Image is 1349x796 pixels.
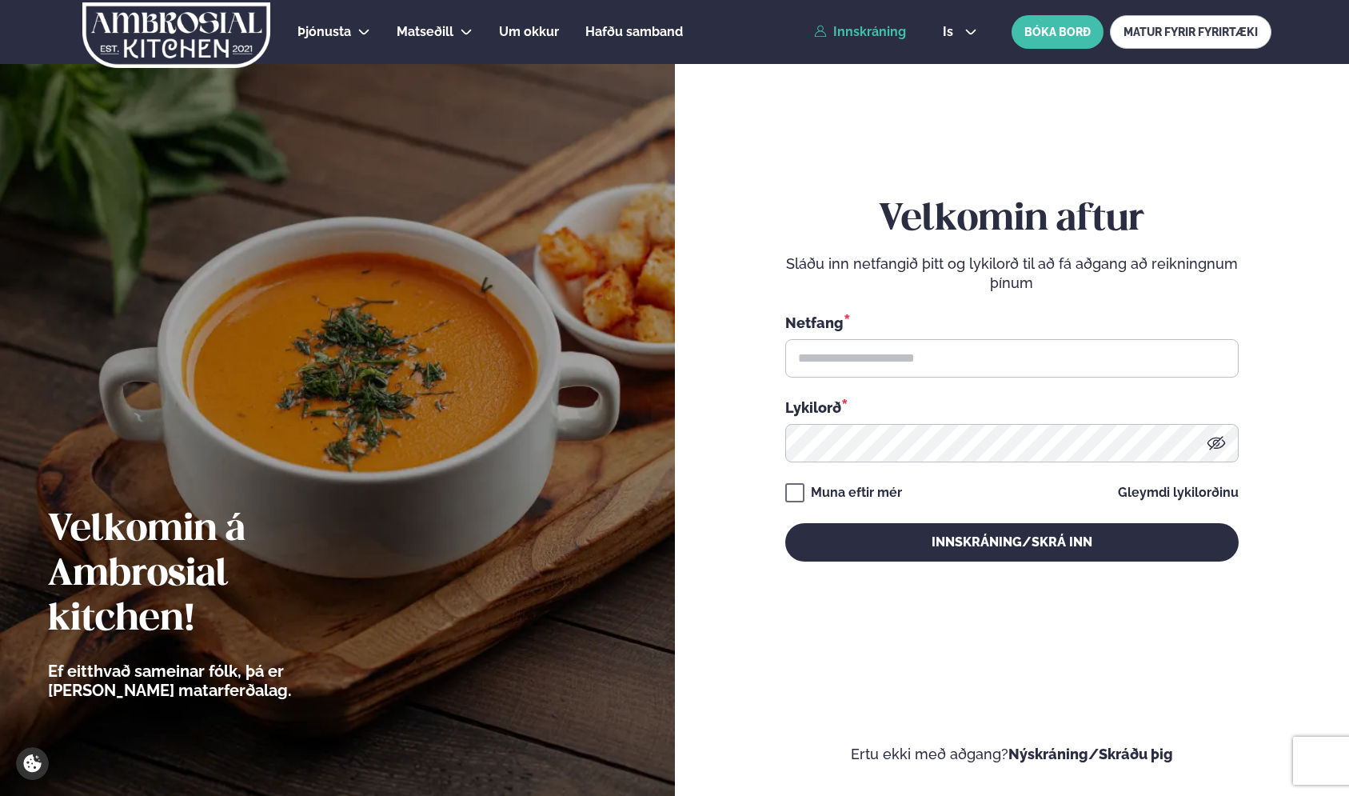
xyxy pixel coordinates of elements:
a: MATUR FYRIR FYRIRTÆKI [1110,15,1271,49]
p: Ef eitthvað sameinar fólk, þá er [PERSON_NAME] matarferðalag. [48,662,380,700]
div: Lykilorð [785,397,1239,418]
h2: Velkomin aftur [785,198,1239,242]
span: is [943,26,958,38]
a: Innskráning [814,25,906,39]
a: Nýskráning/Skráðu þig [1008,746,1173,762]
button: BÓKA BORÐ [1012,15,1104,49]
h2: Velkomin á Ambrosial kitchen! [48,508,380,642]
button: Innskráning/Skrá inn [785,523,1239,562]
p: Sláðu inn netfangið þitt og lykilorð til að fá aðgang að reikningnum þínum [785,254,1239,293]
a: Cookie settings [16,747,49,780]
p: Ertu ekki með aðgang? [723,745,1302,764]
img: logo [81,2,272,68]
span: Matseðill [397,24,453,39]
a: Um okkur [499,22,559,42]
a: Matseðill [397,22,453,42]
button: is [930,26,990,38]
a: Þjónusta [297,22,351,42]
span: Þjónusta [297,24,351,39]
a: Gleymdi lykilorðinu [1118,486,1239,499]
span: Hafðu samband [585,24,683,39]
div: Netfang [785,312,1239,333]
span: Um okkur [499,24,559,39]
a: Hafðu samband [585,22,683,42]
